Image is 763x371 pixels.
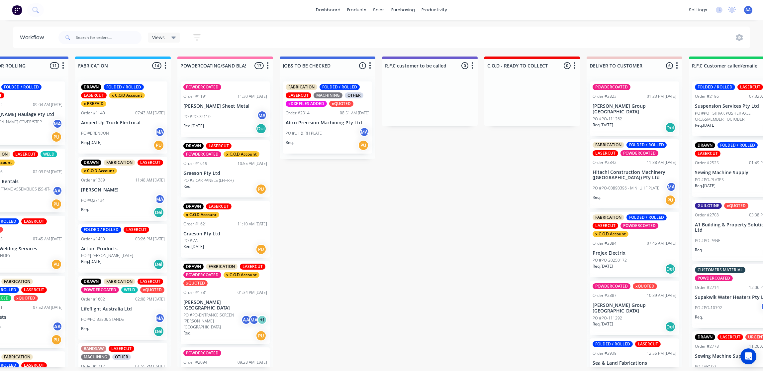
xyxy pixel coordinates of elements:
p: Projex Electrix [593,250,676,256]
span: Views [152,34,165,41]
div: LASERCUT [635,341,661,347]
div: x C.O.D Account [81,168,117,174]
div: OTHER [345,92,363,98]
div: x C.O.D Account [183,212,219,218]
div: 11:10 AM [DATE] [238,221,267,227]
div: Open Intercom Messenger [740,348,756,364]
div: LASERCUT [240,264,265,270]
div: 01:34 PM [DATE] [238,290,267,296]
p: Sea & Land Fabrications [593,360,676,366]
div: 07:45 AM [DATE] [647,240,676,246]
div: MA [155,194,165,204]
div: 07:43 AM [DATE] [135,110,165,116]
div: OTHER [112,354,131,360]
p: Req. [183,184,191,189]
p: [PERSON_NAME][GEOGRAPHIC_DATA] [183,300,267,311]
div: Del [665,122,676,133]
div: MA [359,127,369,137]
div: PU [51,132,62,142]
div: Order #2884 [593,240,617,246]
p: [PERSON_NAME] Group [GEOGRAPHIC_DATA] [593,103,676,115]
p: Graeson Pty Ltd [183,171,267,176]
div: LASERCUT [13,151,38,157]
p: PO #PO-111292 [593,315,622,321]
div: 07:52 AM [DATE] [33,305,62,310]
div: POWDERCOATED [620,223,658,229]
div: DRAWN [183,143,204,149]
div: MA [52,119,62,129]
div: PU [51,199,62,209]
p: [PERSON_NAME] Sheet Metal [183,103,267,109]
div: MACHINING [314,92,342,98]
p: Abco Precision Machining Pty Ltd [286,120,369,126]
div: DRAWN [183,203,204,209]
div: + 1 [257,315,267,325]
div: Del [665,264,676,274]
div: Order #2939 [593,350,617,356]
div: GUILOTINE [695,203,722,209]
div: 02:09 PM [DATE] [33,169,62,175]
div: DRAWNFABRICATIONLASERCUTPOWDERCOATEDWELDxQUOTEDOrder #160202:08 PM [DATE]Lifeflight Australia Ltd... [78,276,167,340]
div: POWDERCOATEDOrder #282301:23 PM [DATE][PERSON_NAME] Group [GEOGRAPHIC_DATA]PO #PO-111262Req.[DATE... [590,81,679,136]
div: MA [249,315,259,325]
div: CUSTOMERS MATERIAL [695,267,745,273]
div: Order #1717 [81,363,105,369]
div: FABRICATION [206,264,238,270]
div: Workflow [20,34,47,42]
div: LASERCUT [109,346,134,352]
div: Del [256,123,266,134]
div: MA [257,110,267,120]
div: LASERCUT [81,92,107,98]
div: LASERCUT [124,227,149,233]
div: FABRICATION [1,354,33,360]
div: LASERCUT [737,84,763,90]
div: x C.O.D Account [224,151,259,157]
p: PO #PO-33806 STANDS [81,316,124,322]
div: x C.O.D Account [109,92,145,98]
p: PO #PO-10792 [695,305,722,311]
a: dashboard [313,5,344,15]
div: LASERCUT [206,143,232,149]
div: POWDERCOATED [183,84,221,90]
div: PU [51,334,62,345]
div: POWDERCOATED [183,151,221,157]
div: LASERCUT [593,223,618,229]
div: FABRICATION [104,279,135,285]
div: FOLDED / ROLLEDLASERCUTOrder #145003:26 PM [DATE]Action ProductsPO #[PERSON_NAME] [DATE]Req.[DATE... [78,224,167,273]
p: PO #IAN [183,238,199,244]
div: WELD [41,151,57,157]
div: Order #2887 [593,293,617,299]
div: LASERCUT [21,287,47,293]
div: POWDERCOATED [183,350,221,356]
div: xQUOTED [14,295,38,301]
div: DRAWN [695,142,715,148]
div: FOLDED / ROLLED [320,84,360,90]
p: PO #PO-PLATES [695,177,724,183]
div: DRAWN [81,160,101,166]
p: Req. [286,140,294,146]
p: PO #2 CAR PANELS (LH+RH) [183,178,234,184]
p: Req. [DATE] [593,263,613,269]
div: Order #2525 [695,160,719,166]
div: x PREPAID [81,101,106,107]
div: FABRICATIONFOLDED / ROLLEDLASERCUTPOWDERCOATEDx C.O.D AccountOrder #288407:45 AM [DATE]Projex Ele... [590,212,679,277]
p: Lifeflight Australia Ltd [81,306,165,312]
div: FOLDED / ROLLED [1,84,42,90]
p: PO #Q27134 [81,197,105,203]
div: Del [153,326,164,337]
div: Order #1191 [183,93,207,99]
div: AA [241,315,251,325]
div: Order #2823 [593,93,617,99]
div: PU [358,140,369,151]
p: PO #PO-PANEL [695,238,722,244]
div: productivity [418,5,450,15]
p: PO #LH & RH PLATE [286,130,322,136]
p: Req. [DATE] [593,122,613,128]
div: Del [153,259,164,270]
div: Order #2094 [183,359,207,365]
div: FABRICATIONFOLDED / ROLLEDLASERCUTMACHININGOTHERxDXF FILES ADDEDxQUOTEDOrder #231408:51 AM [DATE]... [283,81,372,154]
div: FABRICATION [286,84,317,90]
div: DRAWN [81,279,101,285]
div: Order #1389 [81,177,105,183]
div: POWDERCOATED [593,84,630,90]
